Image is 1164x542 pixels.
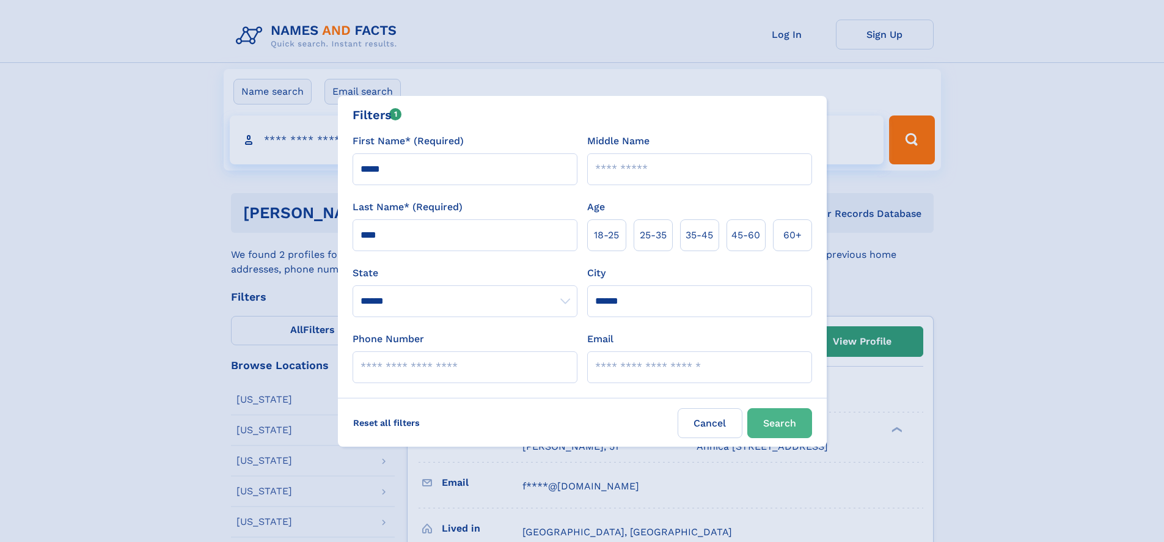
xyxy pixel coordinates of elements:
label: State [353,266,577,280]
div: Filters [353,106,402,124]
label: First Name* (Required) [353,134,464,148]
label: Middle Name [587,134,650,148]
label: Reset all filters [345,408,428,438]
button: Search [747,408,812,438]
span: 60+ [783,228,802,243]
label: Email [587,332,613,346]
label: Age [587,200,605,214]
label: Last Name* (Required) [353,200,463,214]
span: 18‑25 [594,228,619,243]
label: Cancel [678,408,742,438]
label: Phone Number [353,332,424,346]
span: 25‑35 [640,228,667,243]
span: 45‑60 [731,228,760,243]
label: City [587,266,606,280]
span: 35‑45 [686,228,713,243]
